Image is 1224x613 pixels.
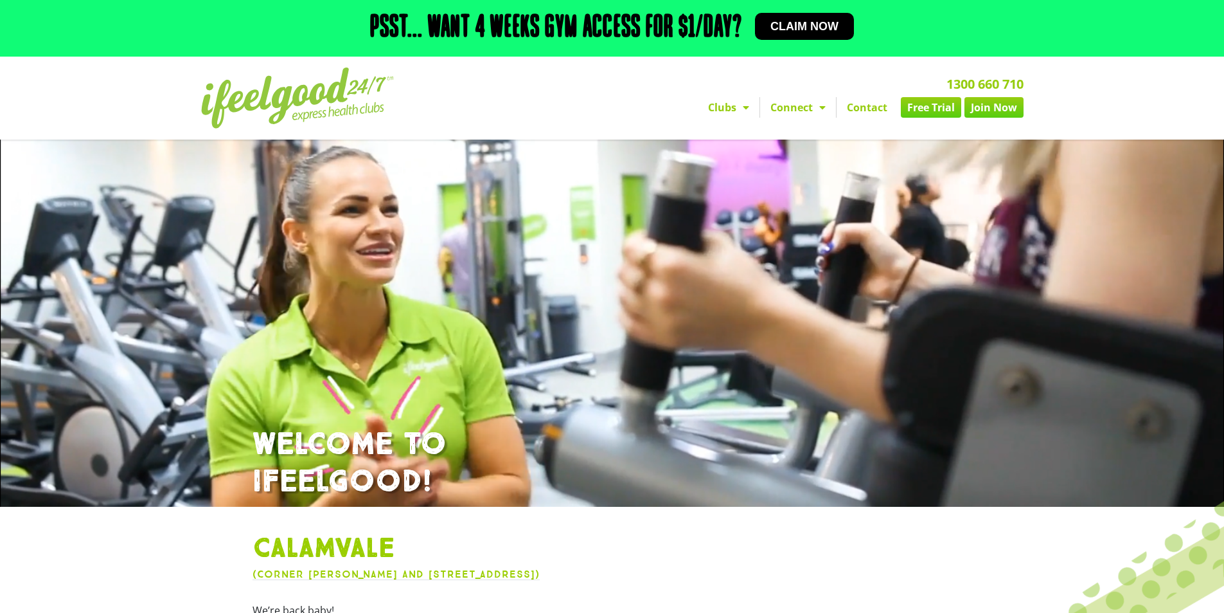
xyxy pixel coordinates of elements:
a: Contact [837,97,898,118]
h1: WELCOME TO IFEELGOOD! [253,426,972,500]
a: Free Trial [901,97,961,118]
a: Claim now [755,13,854,40]
nav: Menu [493,97,1024,118]
a: (Corner [PERSON_NAME] and [STREET_ADDRESS]) [253,568,540,580]
a: Join Now [964,97,1024,118]
a: Clubs [698,97,759,118]
span: Claim now [770,21,838,32]
a: 1300 660 710 [946,75,1024,93]
a: Connect [760,97,836,118]
h2: Psst... Want 4 weeks gym access for $1/day? [370,13,742,44]
h1: Calamvale [253,533,972,566]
